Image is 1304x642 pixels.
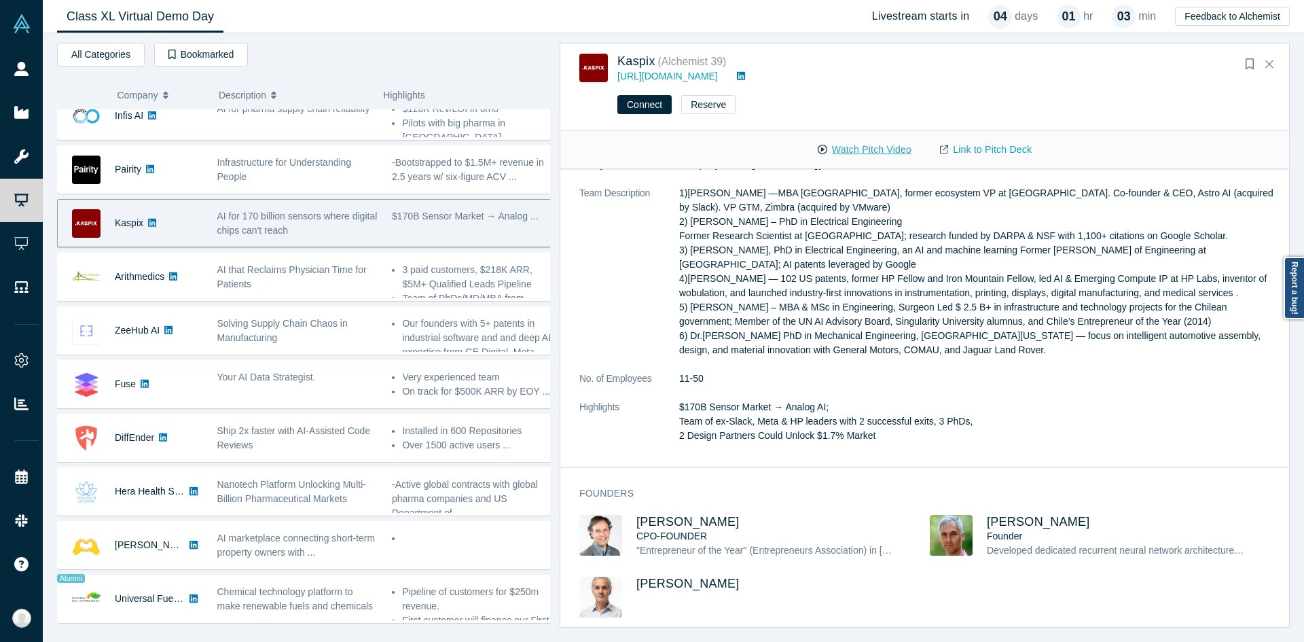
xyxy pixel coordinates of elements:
img: Pablo Zegers's Profile Image [930,515,973,556]
p: $170B Sensor Market → Analog AI; Team of ex-Slack, Meta & HP leaders with 2 successful exits, 3 P... [679,400,1280,443]
button: Bookmark [1240,55,1259,74]
a: Kaspix [115,217,143,228]
span: Infrastructure for Understanding People [217,157,352,182]
li: Team of PhDs/MD/MBA from [GEOGRAPHIC_DATA], [GEOGRAPHIC_DATA] and UMich. ... [402,291,552,349]
img: DiffEnder's Logo [72,424,101,452]
img: Hera Health Solutions's Logo [72,478,101,506]
img: Infis AI's Logo [72,102,101,130]
span: AI for pharma supply chain reliability [217,103,370,114]
span: Founder [987,531,1022,541]
img: Kaspix's Logo [72,209,101,238]
span: Solving Supply Chain Chaos in Manufacturing [217,318,348,343]
a: [PERSON_NAME] AI [115,539,204,550]
dt: Categories [579,158,679,186]
a: ZeeHub AI [115,325,160,336]
p: days [1015,8,1038,24]
li: Installed in 600 Repositories [402,424,552,438]
a: Infis AI [115,110,143,121]
img: Alchemist Vault Logo [12,14,31,33]
span: Highlights [383,90,424,101]
span: Chemical technology platform to make renewable fuels and chemicals [217,586,374,611]
li: Very experienced team [402,370,552,385]
dt: Team Description [579,186,679,372]
img: Kaspix's Logo [579,54,608,82]
span: AI for 170 billion sensors where digital chips can't reach [217,211,378,236]
button: Connect [617,95,672,114]
img: Fuse's Logo [72,370,101,399]
div: 04 [988,5,1012,29]
img: Arithmedics's Logo [72,263,101,291]
a: Universal Fuel Technologies [115,593,234,604]
div: 03 [1112,5,1136,29]
span: Ship 2x faster with AI-Assisted Code Reviews [217,425,371,450]
div: 01 [1057,5,1081,29]
p: min [1138,8,1156,24]
button: Reserve [681,95,736,114]
li: First customer will finance our First-of-a-kind commercial plant. ... [402,613,552,642]
span: CPO-FOUNDER [636,531,707,541]
img: ZeeHub AI's Logo [72,317,101,345]
img: Besty AI's Logo [72,531,101,560]
a: Kaspix [617,54,655,68]
a: Link to Pitch Deck [926,138,1046,162]
h4: Livestream starts in [872,10,970,22]
button: Company [117,81,205,109]
span: AI marketplace connecting short-term property owners with ... [217,533,376,558]
button: All Categories [57,43,145,67]
button: Bookmarked [154,43,248,67]
a: Hera Health Solutions [115,486,207,497]
span: Alumni [57,574,85,583]
li: Our founders with 5+ patents in industrial software and and deep AI expertise from GE Digital, Me... [402,317,552,359]
li: Over 1500 active users ... [402,438,552,452]
img: Anna Sanchez's Account [12,609,31,628]
a: [URL][DOMAIN_NAME] [617,71,718,82]
a: DiffEnder [115,432,154,443]
span: Nanotech Platform Unlocking Multi-Billion Pharmaceutical Markets [217,479,366,504]
img: Andres Valdivieso's Profile Image [579,515,622,556]
span: Your AI Data Strategist. [217,372,316,382]
img: Eduardo Izquierdo's Profile Image [579,577,622,618]
button: Close [1259,54,1280,75]
small: ( Alchemist 39 ) [658,56,727,67]
li: On track for $500K ARR by EOY ... [402,385,552,399]
li: Pilots with big pharma in [GEOGRAPHIC_DATA] ... [402,116,552,145]
a: Fuse [115,378,136,389]
a: [PERSON_NAME] [987,515,1090,529]
img: Universal Fuel Technologies's Logo [72,585,101,613]
p: -Active global contracts with global pharma companies and US Department of ... [392,478,553,520]
a: Arithmedics [115,271,164,282]
button: Feedback to Alchemist [1175,7,1290,26]
dt: No. of Employees [579,372,679,400]
span: AI that Reclaims Physician Time for Patients [217,264,367,289]
a: Pairity [115,164,141,175]
p: $170B Sensor Market → Analog ... [392,209,553,224]
li: 3 paid customers, $218K ARR, $5M+ Qualified Leads Pipeline [402,263,552,291]
a: Class XL Virtual Demo Day [57,1,223,33]
p: -Bootstrapped to $1.5M+ revenue in 2.5 years w/ six-figure ACV ... [392,156,553,184]
img: Pairity's Logo [72,156,101,184]
span: Company [117,81,158,109]
a: [PERSON_NAME] [636,515,740,529]
span: Description [219,81,266,109]
p: hr [1083,8,1093,24]
a: Report a bug! [1284,257,1304,319]
button: Description [219,81,369,109]
dd: 11-50 [679,372,1280,386]
h3: Founders [579,486,1261,501]
a: [PERSON_NAME] [636,577,740,590]
dt: Highlights [579,400,679,457]
button: Watch Pitch Video [803,138,926,162]
p: 1)[PERSON_NAME] —MBA [GEOGRAPHIC_DATA], former ecosystem VP at [GEOGRAPHIC_DATA]. Co-founder & CE... [679,186,1280,357]
li: Pipeline of customers for $250m revenue. [402,585,552,613]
